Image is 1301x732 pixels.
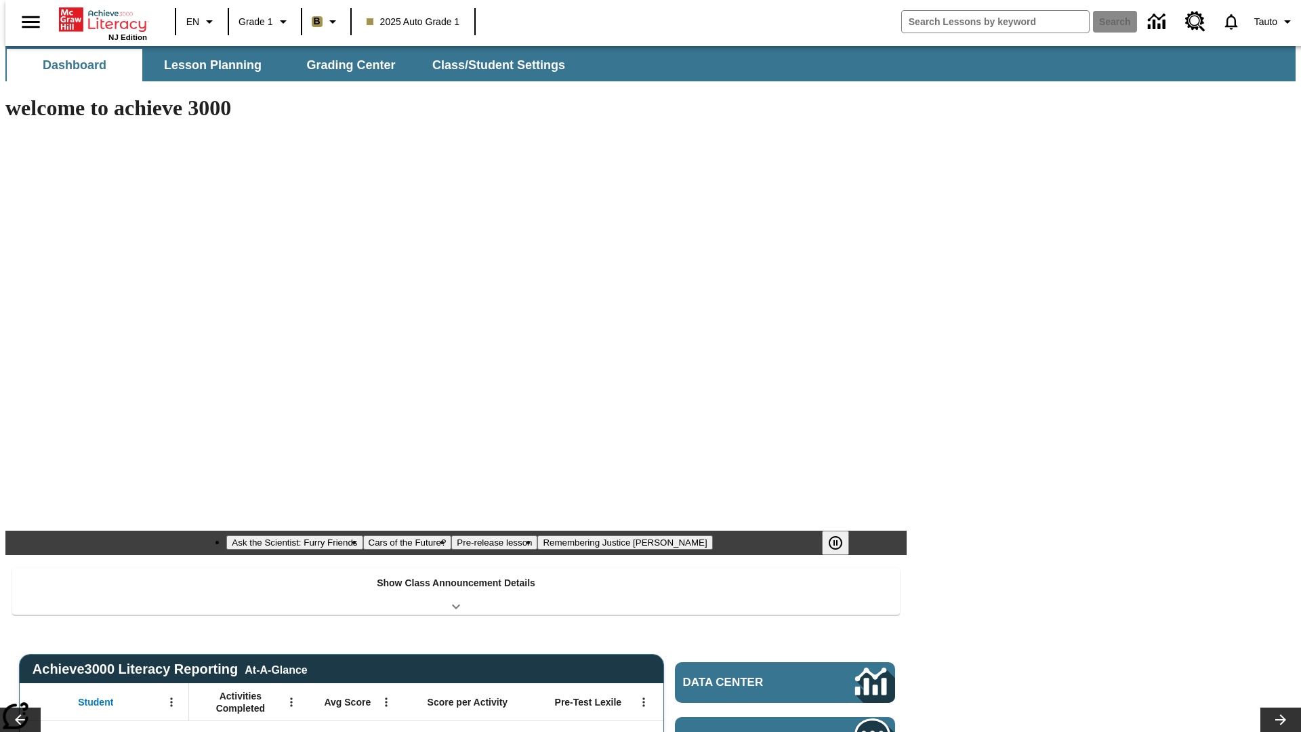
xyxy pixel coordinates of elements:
[161,692,182,712] button: Open Menu
[634,692,654,712] button: Open Menu
[226,535,363,550] button: Slide 1 Ask the Scientist: Furry Friends
[59,5,147,41] div: Home
[363,535,452,550] button: Slide 2 Cars of the Future?
[196,690,285,714] span: Activities Completed
[5,96,907,121] h1: welcome to achieve 3000
[675,662,895,703] a: Data Center
[822,531,863,555] div: Pause
[108,33,147,41] span: NJ Edition
[306,9,346,34] button: Boost Class color is light brown. Change class color
[180,9,224,34] button: Language: EN, Select a language
[281,692,302,712] button: Open Menu
[12,568,900,615] div: Show Class Announcement Details
[1177,3,1214,40] a: Resource Center, Will open in new tab
[902,11,1089,33] input: search field
[314,13,321,30] span: B
[186,15,199,29] span: EN
[233,9,297,34] button: Grade: Grade 1, Select a grade
[1214,4,1249,39] a: Notifications
[428,696,508,708] span: Score per Activity
[377,576,535,590] p: Show Class Announcement Details
[239,15,273,29] span: Grade 1
[7,49,142,81] button: Dashboard
[283,49,419,81] button: Grading Center
[11,2,51,42] button: Open side menu
[376,692,396,712] button: Open Menu
[822,531,849,555] button: Pause
[367,15,460,29] span: 2025 Auto Grade 1
[324,696,371,708] span: Avg Score
[78,696,113,708] span: Student
[59,6,147,33] a: Home
[5,46,1296,81] div: SubNavbar
[145,49,281,81] button: Lesson Planning
[5,49,577,81] div: SubNavbar
[1254,15,1277,29] span: Tauto
[451,535,537,550] button: Slide 3 Pre-release lesson
[1260,708,1301,732] button: Lesson carousel, Next
[555,696,622,708] span: Pre-Test Lexile
[33,662,308,677] span: Achieve3000 Literacy Reporting
[683,676,810,689] span: Data Center
[1140,3,1177,41] a: Data Center
[1249,9,1301,34] button: Profile/Settings
[245,662,307,676] div: At-A-Glance
[421,49,576,81] button: Class/Student Settings
[537,535,712,550] button: Slide 4 Remembering Justice O'Connor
